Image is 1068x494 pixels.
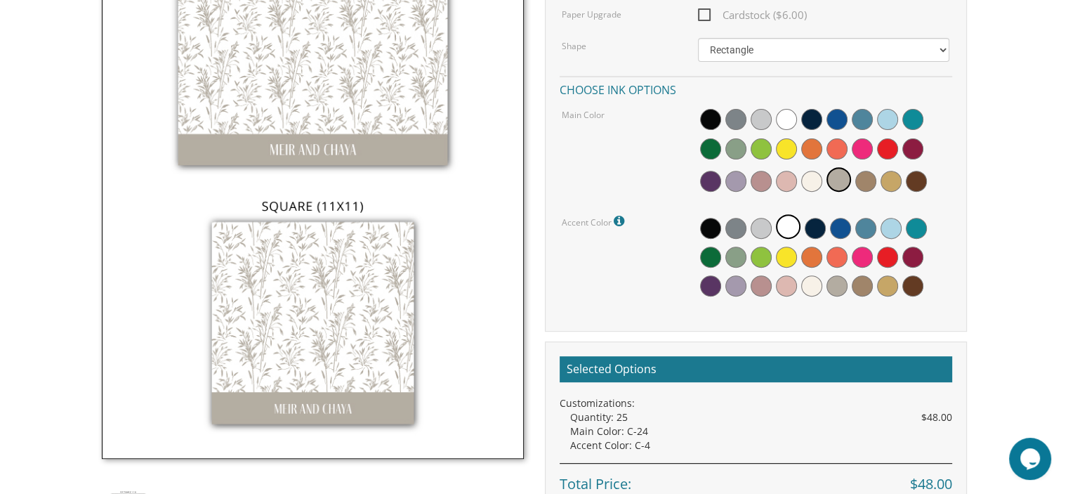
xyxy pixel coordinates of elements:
[560,396,952,410] div: Customizations:
[570,424,952,438] div: Main Color: C-24
[560,356,952,383] h2: Selected Options
[921,410,952,424] span: $48.00
[560,76,952,100] h4: Choose ink options
[562,109,605,121] label: Main Color
[570,438,952,453] div: Accent Color: C-4
[570,410,952,424] div: Quantity: 25
[562,8,621,20] label: Paper Upgrade
[1009,438,1054,480] iframe: chat widget
[562,40,586,52] label: Shape
[698,6,807,24] span: Cardstock ($6.00)
[562,212,628,230] label: Accent Color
